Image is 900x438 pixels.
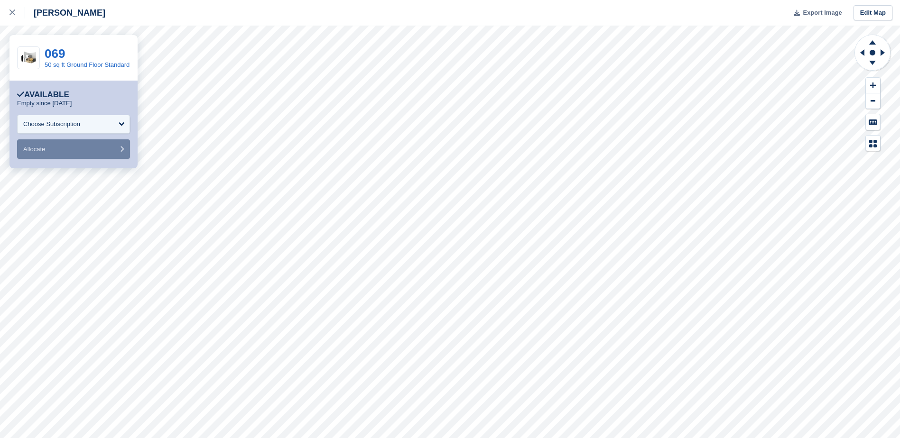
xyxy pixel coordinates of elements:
a: Edit Map [854,5,892,21]
span: Allocate [23,146,45,153]
button: Export Image [788,5,842,21]
button: Map Legend [866,136,880,151]
div: [PERSON_NAME] [25,7,105,18]
button: Keyboard Shortcuts [866,114,880,130]
img: 50-sqft-unit.jpg [18,50,39,66]
p: Empty since [DATE] [17,100,72,107]
a: 069 [45,46,65,61]
div: Choose Subscription [23,119,80,129]
button: Allocate [17,139,130,159]
span: Export Image [803,8,842,18]
a: 50 sq ft Ground Floor Standard [45,61,130,68]
button: Zoom In [866,78,880,93]
button: Zoom Out [866,93,880,109]
div: Available [17,90,69,100]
